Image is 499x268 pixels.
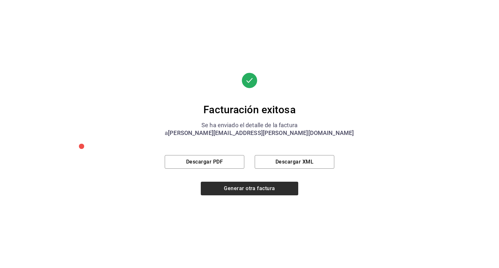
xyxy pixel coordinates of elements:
[165,155,244,169] button: Descargar PDF
[165,103,334,116] div: Facturación exitosa
[165,129,334,137] div: a
[168,129,354,136] span: [PERSON_NAME][EMAIL_ADDRESS][PERSON_NAME][DOMAIN_NAME]
[201,182,298,195] button: Generar otra factura
[165,121,334,129] div: Se ha enviado el detalle de la factura
[255,155,334,169] button: Descargar XML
